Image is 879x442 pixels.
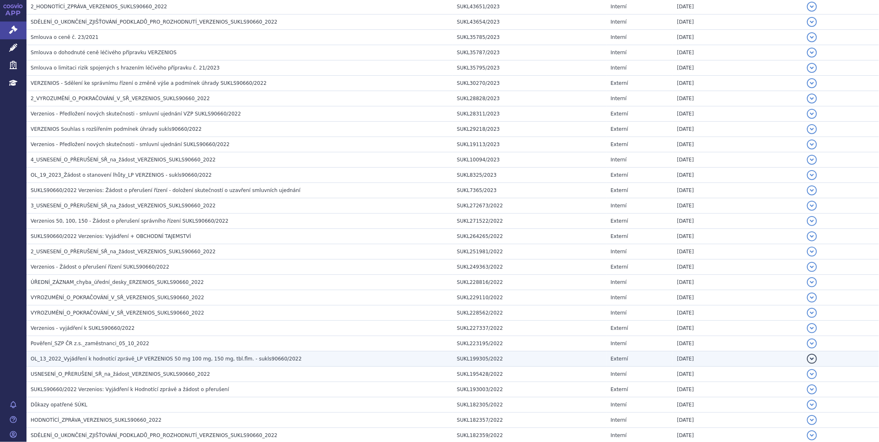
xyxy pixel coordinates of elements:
[807,48,817,58] button: detail
[673,229,803,244] td: [DATE]
[673,30,803,45] td: [DATE]
[31,356,302,362] span: OL_13_2022_Vyjádření k hodnotící zprávě_LP VERZENIOS 50 mg 100 mg, 150 mg, tbl.flm. - sukls90660/...
[453,30,607,45] td: SUKL35785/2023
[453,152,607,168] td: SUKL10094/2023
[807,430,817,440] button: detail
[31,264,169,270] span: Verzenios - Žádost o přerušení řízení SUKLS90660/2022
[453,45,607,60] td: SUKL35787/2023
[453,382,607,397] td: SUKL193003/2022
[611,279,627,285] span: Interní
[673,152,803,168] td: [DATE]
[611,34,627,40] span: Interní
[31,96,210,101] span: 2_VYROZUMĚNÍ_O_POKRAČOVÁNÍ_V_SŘ_VERZENIOS_SUKLS90660_2022
[611,341,627,346] span: Interní
[31,4,167,10] span: 2_HODNOTÍCÍ_ZPRÁVA_VERZENIOS_SUKLS90660_2022
[807,354,817,364] button: detail
[611,295,627,300] span: Interní
[673,305,803,321] td: [DATE]
[611,126,628,132] span: Externí
[673,106,803,122] td: [DATE]
[31,187,300,193] span: SUKLS90660/2022 Verzenios: Žádost o přerušení řízení - doložení skutečností o uzavření smluvních ...
[807,2,817,12] button: detail
[807,384,817,394] button: detail
[807,339,817,348] button: detail
[453,122,607,137] td: SUKL29218/2023
[807,293,817,303] button: detail
[453,14,607,30] td: SUKL43654/2023
[611,65,627,71] span: Interní
[611,187,628,193] span: Externí
[31,111,241,117] span: Verzenios - Předložení nových skutečnosti - smluvní ujednání VZP SUKLS90660/2022
[453,91,607,106] td: SUKL28828/2023
[673,14,803,30] td: [DATE]
[673,367,803,382] td: [DATE]
[611,402,627,408] span: Interní
[611,325,628,331] span: Externí
[807,109,817,119] button: detail
[31,157,216,163] span: 4_USNESENÍ_O_PŘERUŠENÍ_SŘ_na_žádost_VERZENIOS_SUKLS90660_2022
[673,168,803,183] td: [DATE]
[31,387,229,392] span: SUKLS90660/2022 Verzenios: Vyjádření k Hodnotící zprávě a žádost o přerušení
[453,290,607,305] td: SUKL229110/2022
[807,400,817,410] button: detail
[673,91,803,106] td: [DATE]
[807,308,817,318] button: detail
[453,168,607,183] td: SUKL8325/2023
[31,295,204,300] span: VYROZUMĚNÍ_O_POKRAČOVÁNÍ_V_SŘ_VERZENIOS_SUKLS90660_2022
[807,185,817,195] button: detail
[807,94,817,103] button: detail
[611,249,627,255] span: Interní
[807,170,817,180] button: detail
[807,231,817,241] button: detail
[31,249,216,255] span: 2_USNESENÍ_O_PŘERUŠENÍ_SŘ_na_žádost_VERZENIOS_SUKLS90660_2022
[673,214,803,229] td: [DATE]
[673,351,803,367] td: [DATE]
[31,172,212,178] span: OL_19_2023_Žádost o stanovení lhůty_LP VERZENIOS - sukls90660/2022
[453,336,607,351] td: SUKL223195/2022
[611,371,627,377] span: Interní
[453,305,607,321] td: SUKL228562/2022
[807,78,817,88] button: detail
[453,397,607,413] td: SUKL182305/2022
[611,310,627,316] span: Interní
[807,201,817,211] button: detail
[31,34,98,40] span: Smlouva o ceně č. 23/2021
[611,233,628,239] span: Externí
[611,19,627,25] span: Interní
[673,183,803,198] td: [DATE]
[31,203,216,209] span: 3_USNESENÍ_O_PŘERUŠENÍ_SŘ_na_žádost_VERZENIOS_SUKLS90660_2022
[31,310,204,316] span: VYROZUMĚNÍ_O_POKRAČOVÁNÍ_V_SŘ_VERZENIOS_SUKLS90660_2022
[807,216,817,226] button: detail
[807,17,817,27] button: detail
[673,137,803,152] td: [DATE]
[453,106,607,122] td: SUKL28311/2023
[673,122,803,137] td: [DATE]
[31,126,202,132] span: VERZENIOS Souhlas s rozšířením podmínek úhrady sukls90660/2022
[453,60,607,76] td: SUKL35795/2023
[611,172,628,178] span: Externí
[31,325,134,331] span: Verzenios - vyjádření k SUKLS90660/2022
[807,32,817,42] button: detail
[673,382,803,397] td: [DATE]
[673,397,803,413] td: [DATE]
[453,183,607,198] td: SUKL7365/2023
[611,157,627,163] span: Interní
[807,63,817,73] button: detail
[611,111,628,117] span: Externí
[611,80,628,86] span: Externí
[611,264,628,270] span: Externí
[807,415,817,425] button: detail
[807,369,817,379] button: detail
[673,76,803,91] td: [DATE]
[673,198,803,214] td: [DATE]
[453,259,607,275] td: SUKL249363/2022
[453,137,607,152] td: SUKL19113/2023
[31,432,277,438] span: SDĚLENÍ_O_UKONČENÍ_ZJIŠŤOVÁNÍ_PODKLADŮ_PRO_ROZHODNUTÍ_VERZENIOS_SUKLS90660_2022
[611,218,628,224] span: Externí
[611,96,627,101] span: Interní
[807,323,817,333] button: detail
[611,432,627,438] span: Interní
[611,4,627,10] span: Interní
[31,279,204,285] span: ÚŘEDNÍ_ZÁZNAM_chyba_úřední_desky_ERZENIOS_SUKLS90660_2022
[611,203,627,209] span: Interní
